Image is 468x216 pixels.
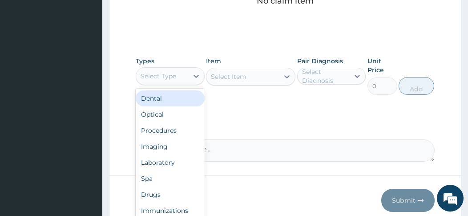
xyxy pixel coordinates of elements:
label: Item [206,57,221,65]
span: We're online! [52,56,123,146]
img: d_794563401_company_1708531726252_794563401 [16,45,36,67]
div: Optical [136,106,204,122]
label: Comment [136,127,435,134]
div: Dental [136,90,204,106]
div: Select Type [141,72,176,81]
div: Procedures [136,122,204,139]
button: Add [399,77,434,95]
div: Laboratory [136,155,204,171]
label: Pair Diagnosis [297,57,343,65]
button: Submit [381,189,435,212]
div: Minimize live chat window [146,4,167,26]
div: Chat with us now [46,50,149,61]
label: Types [136,57,154,65]
label: Unit Price [367,57,397,74]
textarea: Type your message and hit 'Enter' [4,131,169,163]
div: Spa [136,171,204,187]
div: Select Diagnosis [302,67,348,85]
div: Imaging [136,139,204,155]
div: Drugs [136,187,204,203]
